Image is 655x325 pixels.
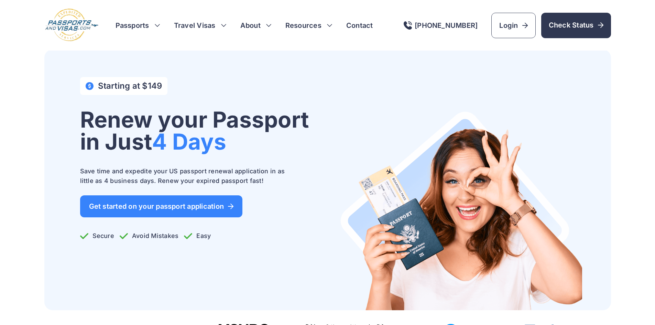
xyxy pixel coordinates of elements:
[404,21,478,30] a: [PHONE_NUMBER]
[346,21,373,30] a: Contact
[44,8,99,42] img: Logo
[174,21,227,30] h3: Travel Visas
[80,195,243,217] a: Get started on your passport application
[340,111,582,310] img: Renew your Passport in Just 4 Days
[80,166,293,186] p: Save time and expedite your US passport renewal application in as little as 4 business days. Rene...
[89,203,234,210] span: Get started on your passport application
[184,231,211,241] p: Easy
[120,231,178,241] p: Avoid Mistakes
[549,20,603,30] span: Check Status
[80,109,309,153] h1: Renew your Passport in Just
[116,21,160,30] h3: Passports
[541,13,611,38] a: Check Status
[499,21,527,30] span: Login
[98,81,162,91] h4: Starting at $149
[285,21,332,30] h3: Resources
[491,13,535,38] a: Login
[152,128,226,155] span: 4 Days
[240,21,261,30] a: About
[80,231,114,241] p: Secure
